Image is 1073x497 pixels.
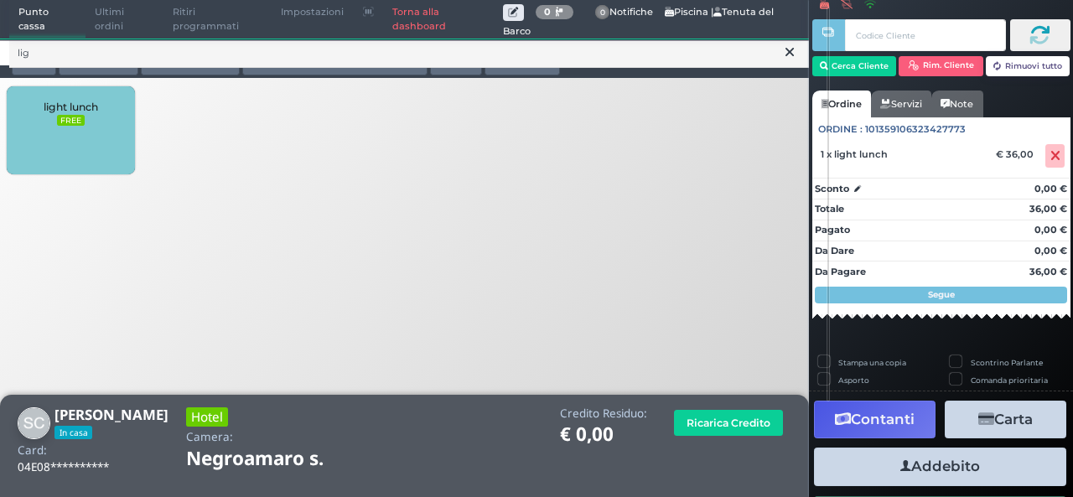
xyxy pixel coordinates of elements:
span: light lunch [44,101,98,113]
h1: Negroamaro s. [186,448,371,469]
strong: 36,00 € [1029,203,1067,215]
label: Comanda prioritaria [971,375,1048,386]
div: € 36,00 [993,148,1042,160]
input: Codice Cliente [845,19,1005,51]
button: Cerca Cliente [812,56,897,76]
span: Ordine : [818,122,863,137]
strong: Sconto [815,182,849,196]
b: [PERSON_NAME] [54,405,168,424]
strong: 0,00 € [1034,224,1067,236]
h4: Credito Residuo: [560,407,647,420]
button: Rim. Cliente [899,56,983,76]
h3: Hotel [186,407,228,427]
button: Carta [945,401,1066,438]
button: Ricarica Credito [674,410,783,436]
strong: Da Pagare [815,266,866,277]
button: Rimuovi tutto [986,56,1070,76]
a: Note [931,91,982,117]
strong: Totale [815,203,844,215]
strong: 0,00 € [1034,245,1067,256]
button: Addebito [814,448,1066,485]
h4: Camera: [186,431,233,443]
label: Asporto [838,375,869,386]
a: Servizi [871,91,931,117]
label: Scontrino Parlante [971,357,1043,368]
button: Contanti [814,401,936,438]
b: 0 [544,6,551,18]
span: Ritiri programmati [163,1,272,39]
span: 101359106323427773 [865,122,966,137]
strong: Pagato [815,224,850,236]
a: Ordine [812,91,871,117]
span: 1 x light lunch [821,148,888,160]
label: Stampa una copia [838,357,906,368]
span: Punto cassa [9,1,86,39]
span: In casa [54,426,92,439]
strong: Segue [928,289,955,300]
strong: 0,00 € [1034,183,1067,194]
a: Torna alla dashboard [383,1,503,39]
h1: € 0,00 [560,424,647,445]
span: 0 [595,5,610,20]
strong: 36,00 € [1029,266,1067,277]
img: Simone Caldara [18,407,50,440]
input: Ricerca articolo [9,39,809,68]
h4: Card: [18,444,47,457]
small: FREE [57,115,84,127]
span: Ultimi ordini [86,1,163,39]
span: Impostazioni [272,1,353,24]
strong: Da Dare [815,245,854,256]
